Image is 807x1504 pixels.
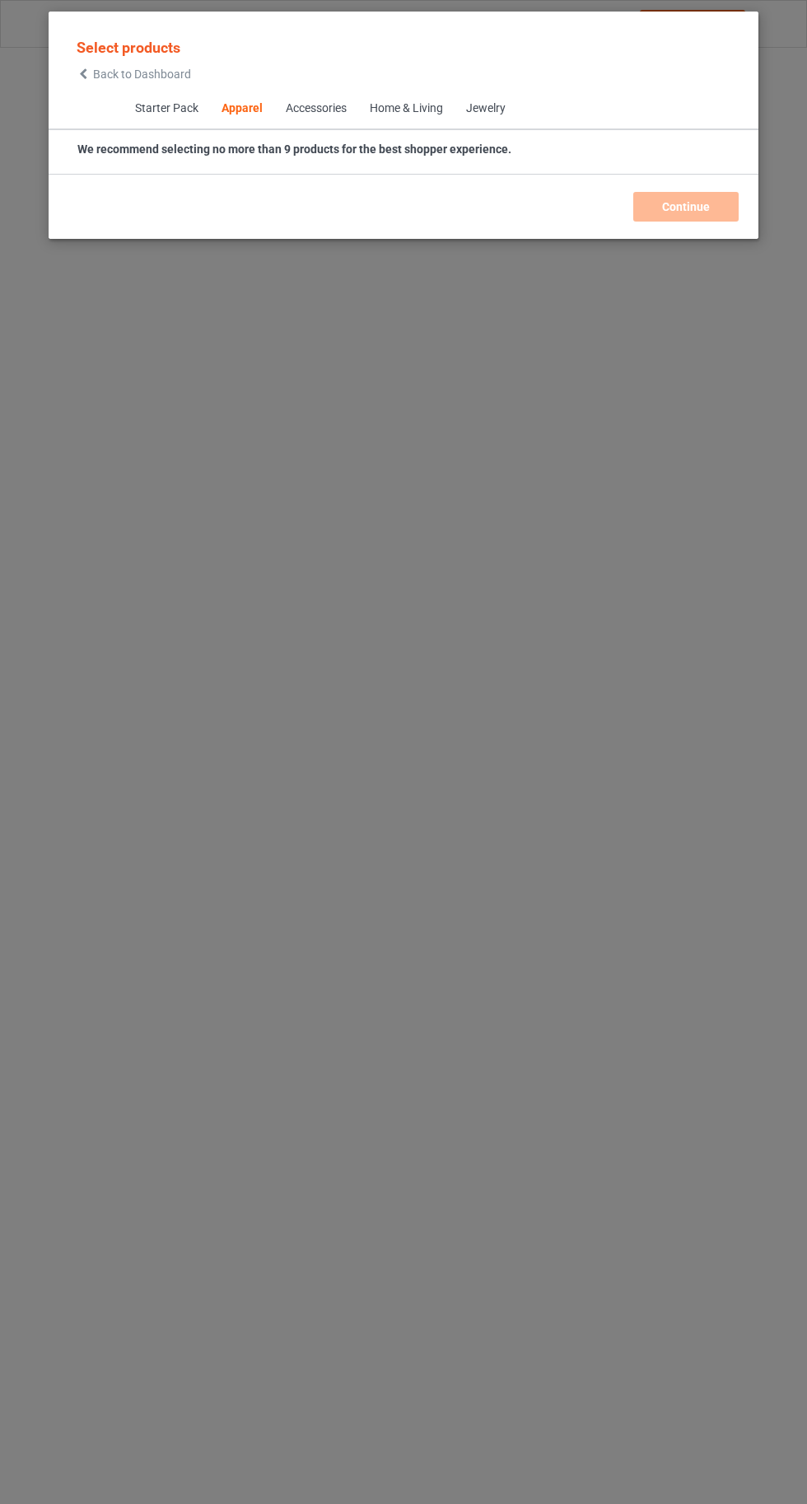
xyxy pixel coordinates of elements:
[77,39,180,56] span: Select products
[465,100,505,117] div: Jewelry
[123,89,209,128] span: Starter Pack
[285,100,346,117] div: Accessories
[369,100,442,117] div: Home & Living
[93,68,191,81] span: Back to Dashboard
[221,100,262,117] div: Apparel
[77,142,511,156] strong: We recommend selecting no more than 9 products for the best shopper experience.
